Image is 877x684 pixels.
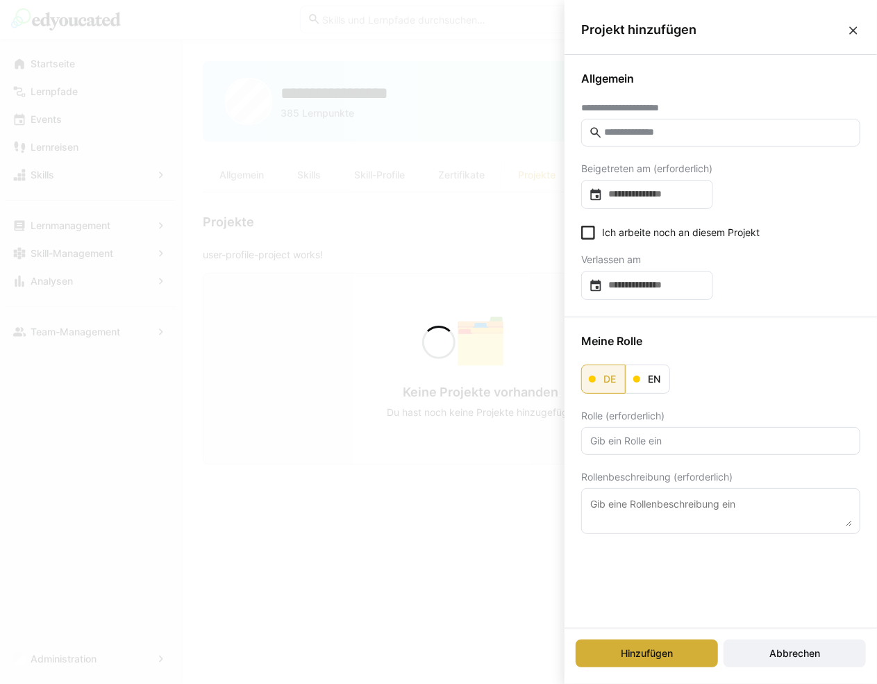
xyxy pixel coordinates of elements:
eds-checkbox: Ich arbeite noch an diesem Projekt [581,226,760,240]
span: Abbrechen [767,647,822,660]
input: Gib ein Rolle ein [589,435,853,447]
span: Beigetreten am (erforderlich) [581,163,712,174]
span: Rollenbeschreibung (erforderlich) [581,472,733,483]
span: Allgemein [581,72,860,85]
span: Projekt hinzufügen [581,22,846,37]
span: Rolle (erforderlich) [581,410,665,422]
button: Hinzufügen [576,640,718,667]
button: Abbrechen [724,640,866,667]
span: Verlassen am [581,254,641,265]
span: DE [601,372,618,386]
span: EN [646,372,662,386]
span: Meine Rolle [581,334,860,348]
span: Hinzufügen [619,647,675,660]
